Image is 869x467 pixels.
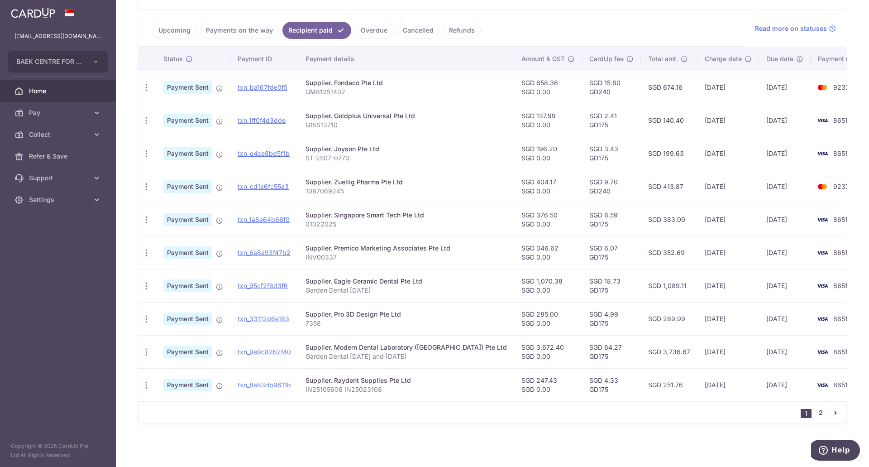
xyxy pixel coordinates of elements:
img: Bank Card [813,82,831,93]
li: 1 [801,409,812,418]
td: SGD 140.40 [641,104,697,137]
td: SGD 376.50 SGD 0.00 [514,203,582,236]
span: 8651 [833,116,848,124]
td: [DATE] [697,236,759,269]
a: Read more on statuses [755,24,836,33]
a: txn_1a8a64b66f0 [238,216,290,223]
td: SGD 247.43 SGD 0.00 [514,368,582,401]
span: Payment Sent [163,246,212,259]
td: SGD 674.16 [641,71,697,104]
a: Cancelled [397,22,439,39]
td: [DATE] [697,170,759,203]
td: [DATE] [697,137,759,170]
td: SGD 2.41 GD175 [582,104,641,137]
td: SGD 3,736.67 [641,335,697,368]
a: txn_cd1a6fc55a3 [238,183,289,190]
td: SGD 251.76 [641,368,697,401]
td: [DATE] [697,203,759,236]
div: Supplier. Raydent Supplies Pte Ltd [306,376,507,385]
div: Supplier. Goldplus Universal Pte Ltd [306,111,507,120]
a: Refunds [443,22,481,39]
a: txn_e4ce8bd5f1b [238,149,290,157]
a: Payments on the way [200,22,279,39]
td: [DATE] [759,269,811,302]
td: [DATE] [697,302,759,335]
td: SGD 18.73 GD175 [582,269,641,302]
td: [DATE] [697,269,759,302]
td: SGD 9.70 GD240 [582,170,641,203]
p: GM81251402 [306,87,507,96]
p: G15S13710 [306,120,507,130]
span: Pay [29,108,89,117]
img: CardUp [11,7,55,18]
img: Bank Card [813,115,831,126]
p: 7358 [306,319,507,328]
td: [DATE] [759,170,811,203]
div: Supplier. Joyson Pte Ltd [306,144,507,154]
nav: pager [801,402,846,424]
td: SGD 289.99 [641,302,697,335]
span: 8651 [833,381,848,389]
span: 8651 [833,315,848,323]
td: [DATE] [759,104,811,137]
p: 01022025 [306,220,507,229]
a: Upcoming [153,22,196,39]
a: Overdue [355,22,393,39]
td: [DATE] [759,71,811,104]
span: Payment Sent [163,81,212,94]
td: SGD 3,672.40 SGD 0.00 [514,335,582,368]
td: SGD 352.69 [641,236,697,269]
div: Supplier. Premico Marketing Associates Pte Ltd [306,244,507,253]
span: Payment Sent [163,346,212,358]
a: txn_1ff0f4d3dde [238,116,286,124]
td: SGD 346.62 SGD 0.00 [514,236,582,269]
p: Garden Dental [DATE] [306,286,507,295]
p: IN25105606 IN25023108 [306,385,507,394]
span: Refer & Save [29,152,89,161]
td: SGD 413.87 [641,170,697,203]
th: Payment ID [230,47,298,71]
img: Bank Card [813,181,831,192]
div: Supplier. Eagle Ceramic Dental Pte Ltd [306,277,507,286]
a: txn_ba167fde0f5 [238,83,287,91]
iframe: Opens a widget where you can find more information [811,440,860,462]
div: Supplier. Fondaco Pte Ltd [306,78,507,87]
p: [EMAIL_ADDRESS][DOMAIN_NAME] [14,32,101,41]
span: Collect [29,130,89,139]
span: Payment Sent [163,379,212,391]
p: INV00337 [306,253,507,262]
span: CardUp fee [589,54,624,63]
span: 8651 [833,216,848,223]
a: txn_33112d6a183 [238,315,289,323]
td: [DATE] [759,137,811,170]
div: Supplier. Zuellig Pharma Pte Ltd [306,178,507,187]
td: SGD 4.33 GD175 [582,368,641,401]
img: Bank Card [813,148,831,159]
td: SGD 404.17 SGD 0.00 [514,170,582,203]
td: SGD 285.00 SGD 0.00 [514,302,582,335]
td: SGD 1,089.11 [641,269,697,302]
span: 8651 [833,282,848,289]
img: Bank Card [813,280,831,291]
td: SGD 3.43 GD175 [582,137,641,170]
span: Payment Sent [163,147,212,160]
td: SGD 64.27 GD175 [582,335,641,368]
td: [DATE] [759,302,811,335]
td: SGD 15.80 GD240 [582,71,641,104]
a: txn_95cf2f6d3f6 [238,282,288,289]
td: SGD 1,070.38 SGD 0.00 [514,269,582,302]
td: [DATE] [759,236,811,269]
th: Payment details [298,47,514,71]
td: SGD 137.99 SGD 0.00 [514,104,582,137]
p: ST-2507-0770 [306,154,507,163]
span: Payment Sent [163,313,212,325]
a: 2 [815,407,826,418]
td: [DATE] [697,71,759,104]
a: txn_6a8a93f47b2 [238,249,291,256]
td: SGD 658.36 SGD 0.00 [514,71,582,104]
span: BAEK CENTRE FOR AESTHETIC AND IMPLANT DENTISTRY PTE. LTD. [16,57,83,66]
td: [DATE] [697,335,759,368]
td: [DATE] [759,335,811,368]
td: SGD 199.63 [641,137,697,170]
